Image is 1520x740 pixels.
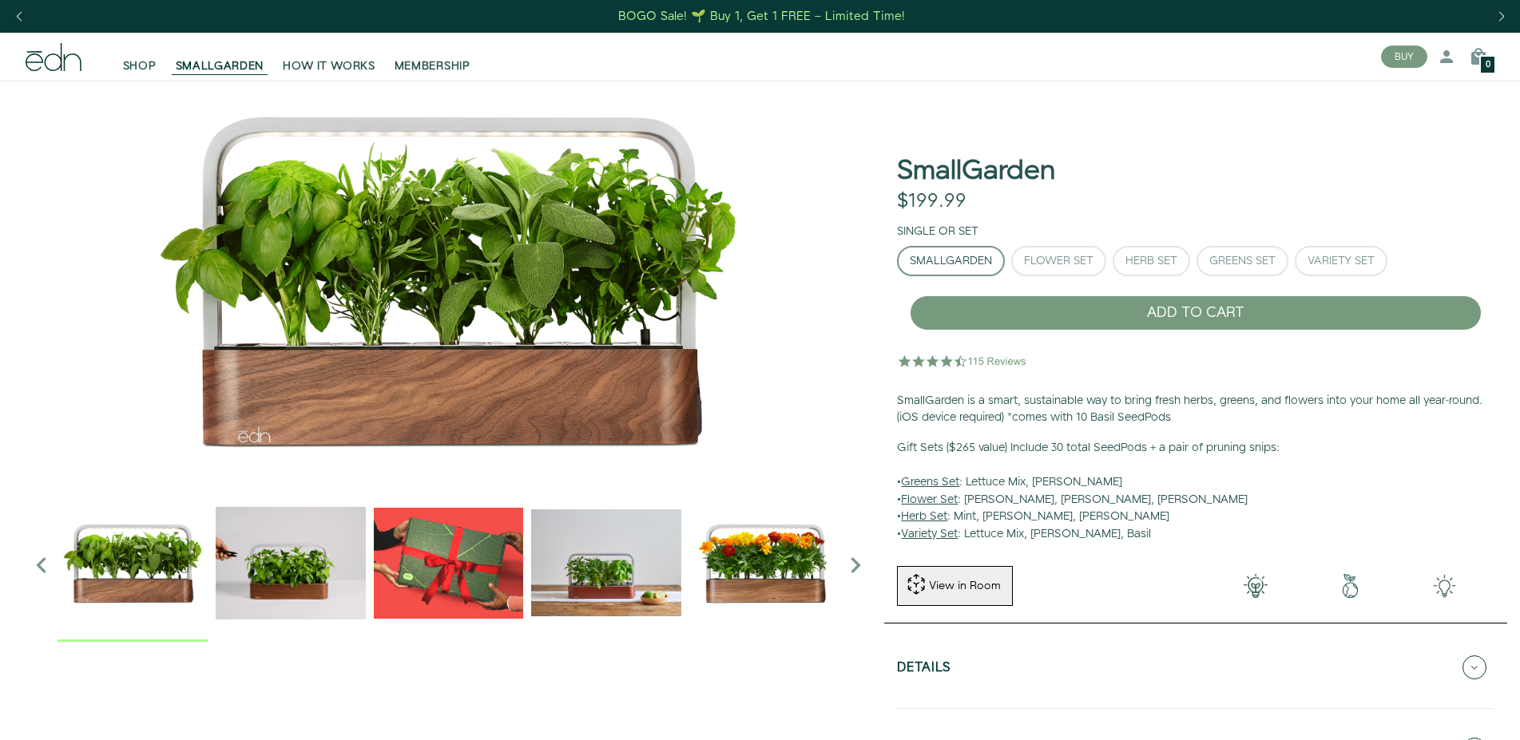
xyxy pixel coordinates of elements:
[374,488,524,642] div: 3 / 6
[1209,255,1276,267] div: Greens Set
[689,488,839,638] img: edn-smallgarden-marigold-hero-SLV-2000px_1024x.png
[531,488,681,642] div: 4 / 6
[901,474,959,490] u: Greens Set
[1303,574,1397,598] img: green-earth.png
[1486,61,1490,69] span: 0
[897,393,1494,427] p: SmallGarden is a smart, sustainable way to bring fresh herbs, greens, and flowers into your home ...
[839,549,871,581] i: Next slide
[1208,574,1303,598] img: 001-light-bulb.png
[897,190,966,213] div: $199.99
[283,58,375,74] span: HOW IT WORKS
[897,440,1494,544] p: • : Lettuce Mix, [PERSON_NAME] • : [PERSON_NAME], [PERSON_NAME], [PERSON_NAME] • : Mint, [PERSON_...
[1397,574,1491,598] img: edn-smallgarden-tech.png
[1381,46,1427,68] button: BUY
[901,492,958,508] u: Flower Set
[617,4,907,29] a: BOGO Sale! 🌱 Buy 1, Get 1 FREE – Limited Time!
[897,345,1029,377] img: 4.5 star rating
[26,81,871,480] img: Official-EDN-SMALLGARDEN-HERB-HERO-SLV-2000px_4096x.png
[531,488,681,638] img: edn-smallgarden-mixed-herbs-table-product-2000px_1024x.jpg
[216,488,366,638] img: edn-trim-basil.2021-09-07_14_55_24_1024x.gif
[1113,246,1190,276] button: Herb Set
[1011,246,1106,276] button: Flower Set
[216,488,366,642] div: 2 / 6
[910,255,992,267] div: SmallGarden
[897,246,1005,276] button: SmallGarden
[897,224,978,239] label: Single or Set
[1295,246,1387,276] button: Variety Set
[618,8,905,25] div: BOGO Sale! 🌱 Buy 1, Get 1 FREE – Limited Time!
[385,39,480,74] a: MEMBERSHIP
[1024,255,1093,267] div: Flower Set
[58,488,208,638] img: Official-EDN-SMALLGARDEN-HERB-HERO-SLV-2000px_1024x.png
[927,578,1002,594] div: View in Room
[910,295,1482,330] button: ADD TO CART
[1197,246,1288,276] button: Greens Set
[1308,255,1375,267] div: Variety Set
[58,488,208,642] div: 1 / 6
[897,566,1013,606] button: View in Room
[113,39,166,74] a: SHOP
[1397,692,1504,732] iframe: Opens a widget where you can find more information
[897,156,1055,186] h1: SmallGarden
[897,440,1280,456] b: Gift Sets ($265 value) Include 30 total SeedPods + a pair of pruning snips:
[897,639,1494,695] button: Details
[166,39,274,74] a: SMALLGARDEN
[123,58,157,74] span: SHOP
[395,58,470,74] span: MEMBERSHIP
[374,488,524,638] img: EMAILS_-_Holiday_21_PT1_28_9986b34a-7908-4121-b1c1-9595d1e43abe_1024x.png
[176,58,264,74] span: SMALLGARDEN
[26,549,58,581] i: Previous slide
[26,81,871,480] div: 1 / 6
[897,661,951,679] h5: Details
[689,488,839,642] div: 5 / 6
[901,526,958,542] u: Variety Set
[273,39,384,74] a: HOW IT WORKS
[1125,255,1177,267] div: Herb Set
[901,509,947,524] u: Herb Set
